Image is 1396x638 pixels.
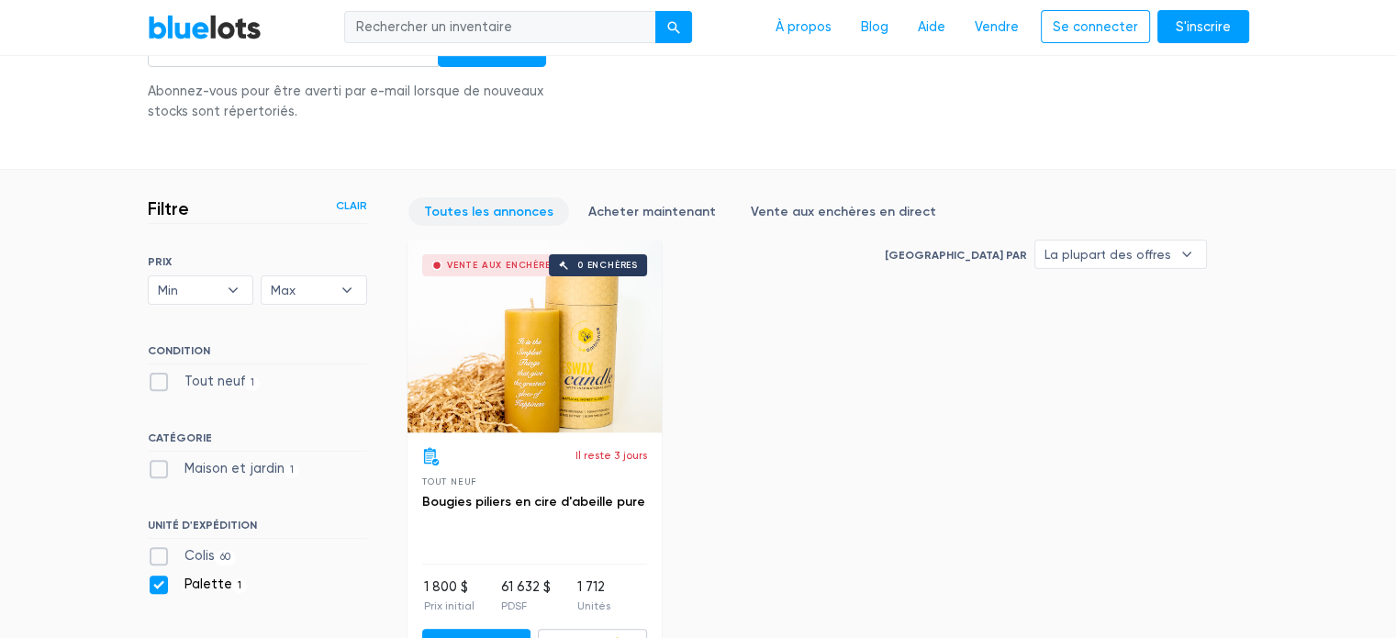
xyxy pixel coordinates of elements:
font: Unités [577,599,610,612]
font: Il reste 3 jours [575,449,647,462]
a: S'inscrire [1157,10,1249,44]
input: Rechercher un inventaire [344,11,656,44]
font: Acheter maintenant [588,204,716,219]
font: Colis [184,548,215,564]
font: 60 [220,551,230,563]
a: Toutes les annonces [408,197,569,226]
font: 61 632 $ [501,579,551,595]
font: Palette [184,576,232,592]
font: PRIX [148,255,172,268]
font: CONDITION [148,344,210,357]
font: Maison et jardin [184,461,285,476]
font: 0 enchères [577,260,638,271]
font: Prix initial [424,599,475,612]
font: Clair [336,199,367,212]
font: [GEOGRAPHIC_DATA] par [885,249,1027,262]
a: Vente aux enchères en direct 0 enchères [408,240,662,432]
font: CATÉGORIE [148,431,212,444]
font: Se connecter [1053,19,1138,35]
font: 1 800 $ [424,579,468,595]
font: UNITÉ D'EXPÉDITION [148,519,257,532]
font: Vente aux enchères en direct [751,204,936,219]
font: La plupart des offres [1044,247,1171,262]
a: Vente aux enchères en direct [735,197,952,226]
font: Vente aux enchères en direct [447,260,613,271]
a: Bougies piliers en cire d'abeille pure [422,494,645,509]
font: PDSF [501,599,527,612]
font: 1 [251,376,254,388]
font: Toutes les annonces [424,204,553,219]
a: Acheter maintenant [573,197,732,226]
font: 1 [290,464,294,476]
font: Blog [861,19,888,35]
a: Clair [336,197,367,214]
a: Aide [903,10,960,45]
font: 1 [238,579,241,591]
font: Tout neuf [184,374,245,389]
a: Se connecter [1041,10,1150,44]
font: Abonnez-vous pour être averti par e-mail lorsque de nouveaux stocks sont répertoriés. [148,84,543,119]
a: Blog [846,10,903,45]
font: Filtre [148,197,189,219]
font: S'inscrire [1176,19,1231,35]
font: À propos [776,19,832,35]
a: Vendre [960,10,1033,45]
font: 1 712 [577,579,605,595]
font: Tout neuf [422,476,476,487]
font: Max [271,283,296,297]
font: Min [158,283,178,297]
font: Aide [918,19,945,35]
font: Vendre [975,19,1019,35]
a: À propos [761,10,846,45]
